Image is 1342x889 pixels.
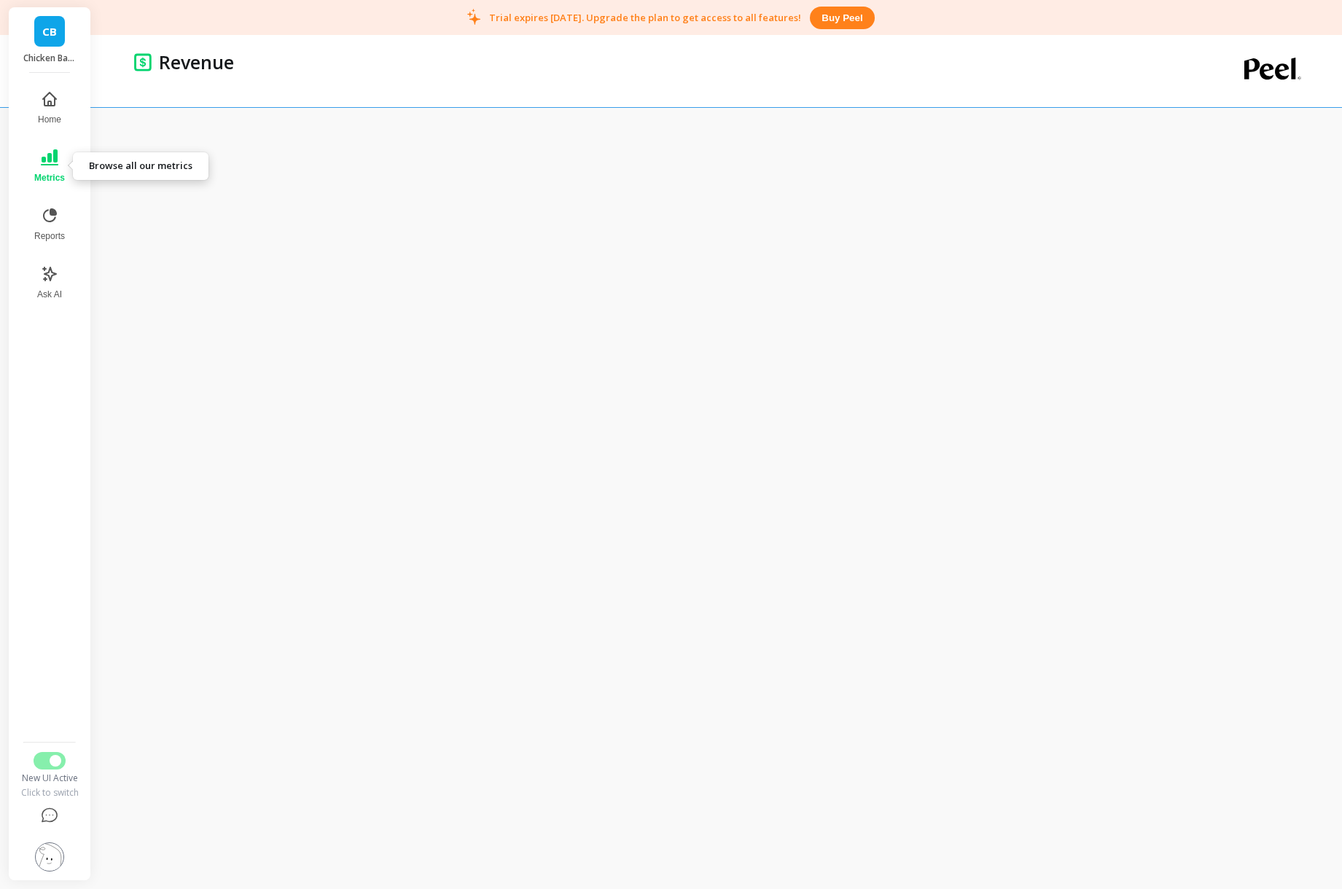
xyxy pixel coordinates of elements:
[20,834,79,880] button: Settings
[20,772,79,784] div: New UI Active
[20,787,79,799] div: Click to switch
[37,289,62,300] span: Ask AI
[26,198,74,251] button: Reports
[23,52,77,64] p: Chicken Bawks
[38,114,61,125] span: Home
[34,230,65,242] span: Reports
[26,82,74,134] button: Home
[42,23,57,40] span: CB
[122,101,1313,860] iframe: Omni Embed
[35,842,64,872] img: profile picture
[34,172,65,184] span: Metrics
[34,752,66,769] button: Switch to Legacy UI
[20,799,79,834] button: Help
[26,140,74,192] button: Metrics
[159,50,234,74] p: Revenue
[26,256,74,309] button: Ask AI
[134,52,152,71] img: header icon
